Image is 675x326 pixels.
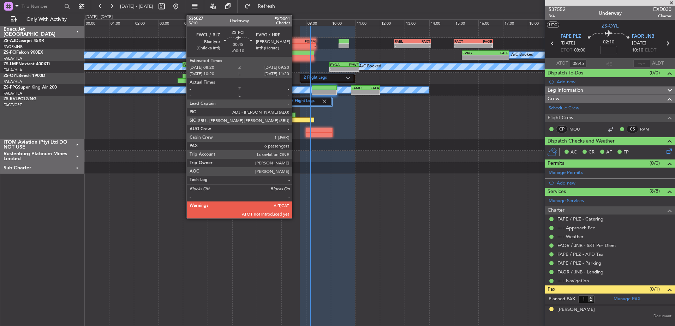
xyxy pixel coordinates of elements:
label: 2 Flight Legs [304,75,346,81]
img: arrow-gray.svg [346,77,350,79]
div: FXMM [299,39,316,43]
div: - [345,67,359,71]
a: Manage Services [549,198,584,205]
div: [PERSON_NAME] [557,306,595,313]
span: (0/0) [650,159,660,167]
div: 08:00 [281,19,306,26]
div: FALA [183,62,212,67]
span: AF [606,149,612,156]
div: CS [627,125,638,133]
div: Add new [557,180,671,186]
span: 10:10 [632,47,643,54]
div: 04:23 Z [193,67,220,71]
a: ZS-LMFNextant 400XTi [4,62,50,66]
a: FAPE / PLZ - Catering [557,216,603,222]
a: ZS-OYLBeech 1900D [4,74,45,78]
span: Only With Activity [18,17,74,22]
div: FABL [395,39,413,43]
span: Pax [548,285,555,294]
a: ZS-RVLPC12/NG [4,97,36,101]
a: MOU [569,126,585,132]
div: FAPE [244,74,270,78]
span: 537552 [549,6,566,13]
div: - [473,44,492,48]
a: Manage PAX [614,296,640,303]
span: [DATE] - [DATE] [120,3,153,10]
span: [DATE] [561,40,575,47]
span: CR [589,149,595,156]
div: FALE [485,51,508,55]
button: Refresh [241,1,283,12]
a: FALA/HLA [4,56,22,61]
div: 11:00 [356,19,380,26]
a: ZS-AJDLearjet 45XR [4,39,44,43]
div: - [282,44,299,48]
span: ZS-OYL [4,74,18,78]
div: 00:00 [84,19,109,26]
div: 16:00 [478,19,503,26]
div: 10:00 [331,19,356,26]
span: ZS-PPG [4,85,18,90]
span: ALDT [652,60,664,67]
div: 06:00 [232,19,257,26]
span: Dispatch Checks and Weather [548,137,615,145]
a: RVM [640,126,656,132]
span: Dispatch To-Dos [548,69,583,77]
span: 08:00 [574,47,585,54]
div: - [299,44,316,48]
a: ZS-PPGSuper King Air 200 [4,85,57,90]
div: 01:00 [109,19,134,26]
div: A/C Booked [511,50,533,60]
a: --- - Navigation [557,278,589,284]
span: Charter [548,206,565,215]
span: FAOR JNB [632,33,654,40]
div: 03:00 [158,19,183,26]
span: AC [571,149,577,156]
div: - [395,44,413,48]
div: - [485,55,508,60]
div: 14:00 [429,19,454,26]
span: Flight Crew [548,114,574,122]
div: 17:00 [503,19,528,26]
span: FP [623,149,629,156]
a: FALA/HLA [4,91,22,96]
div: FACT [454,39,473,43]
span: Refresh [252,4,281,9]
div: A/C Booked [359,61,381,72]
a: FALA/HLA [4,79,22,84]
div: 12:00 [380,19,405,26]
div: - [413,44,431,48]
div: 05:09 Z [211,79,236,83]
span: [DATE] [632,40,646,47]
div: FALA [365,86,379,90]
div: FACT [282,39,299,43]
a: ZS-FCIFalcon 900EX [4,50,43,55]
div: FAOR [473,39,492,43]
span: ZS-OYL [602,22,619,30]
div: - [462,55,485,60]
div: CP [556,125,568,133]
span: Document [653,313,671,319]
div: FYOA [330,62,344,67]
label: 2 Flight Legs [291,98,321,104]
div: 05:00 [208,19,232,26]
span: (8/8) [650,187,660,195]
input: --:-- [570,59,587,68]
span: ZS-AJD [4,39,18,43]
span: ZS-LMF [4,62,18,66]
span: 02:10 [603,39,614,46]
div: - [454,44,473,48]
a: FAOR/JNB [4,44,23,49]
span: Leg Information [548,86,583,95]
div: 18:00 [528,19,552,26]
img: gray-close.svg [321,98,328,104]
span: (0/0) [650,69,660,77]
div: - [330,67,344,71]
span: ELDT [645,47,656,54]
span: 3/4 [549,13,566,19]
div: 13:00 [405,19,429,26]
div: Underway [599,10,622,17]
div: FVRG [462,51,485,55]
a: Manage Permits [549,169,583,176]
span: (0/1) [650,285,660,293]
